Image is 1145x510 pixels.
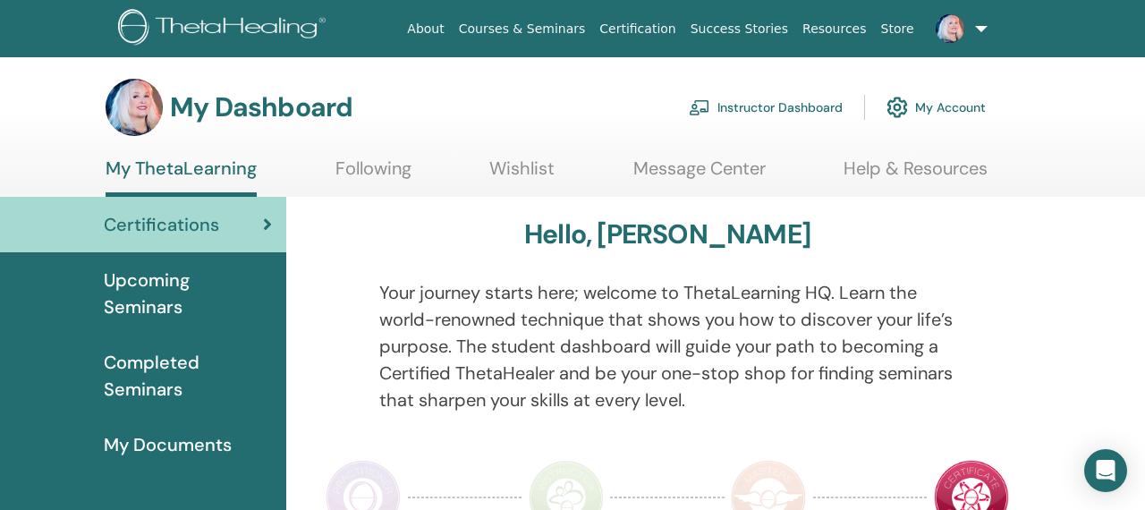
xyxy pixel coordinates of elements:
[335,157,411,192] a: Following
[936,14,964,43] img: default.jpg
[524,218,810,251] h3: Hello, [PERSON_NAME]
[400,13,451,46] a: About
[844,157,988,192] a: Help & Resources
[1084,449,1127,492] div: Open Intercom Messenger
[886,92,908,123] img: cog.svg
[795,13,874,46] a: Resources
[106,79,163,136] img: default.jpg
[874,13,921,46] a: Store
[683,13,795,46] a: Success Stories
[452,13,593,46] a: Courses & Seminars
[592,13,683,46] a: Certification
[689,99,710,115] img: chalkboard-teacher.svg
[118,9,332,49] img: logo.png
[689,88,843,127] a: Instructor Dashboard
[104,349,272,403] span: Completed Seminars
[104,431,232,458] span: My Documents
[104,267,272,320] span: Upcoming Seminars
[489,157,555,192] a: Wishlist
[104,211,219,238] span: Certifications
[633,157,766,192] a: Message Center
[379,279,956,413] p: Your journey starts here; welcome to ThetaLearning HQ. Learn the world-renowned technique that sh...
[170,91,352,123] h3: My Dashboard
[886,88,986,127] a: My Account
[106,157,257,197] a: My ThetaLearning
